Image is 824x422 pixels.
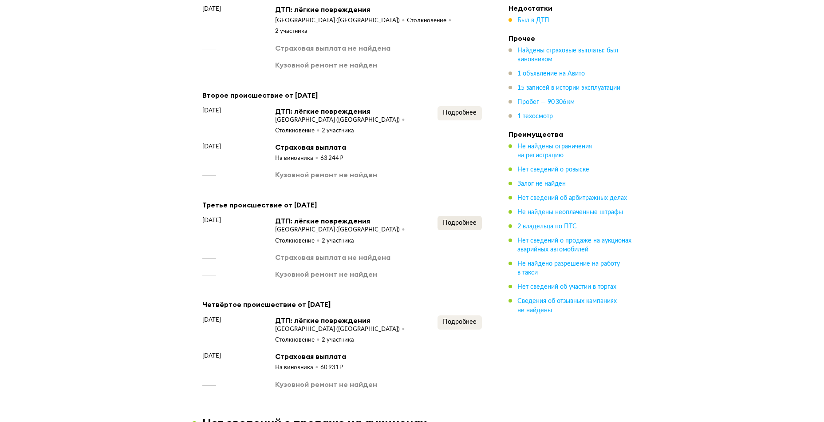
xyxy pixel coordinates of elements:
[517,85,620,91] span: 15 записей в истории эксплуатации
[275,379,377,389] div: Кузовной ремонт не найден
[517,167,589,173] span: Нет сведений о розыске
[202,199,482,211] div: Третье происшествие от [DATE]
[517,195,627,201] span: Нет сведений об арбитражных делах
[275,226,407,234] div: [GEOGRAPHIC_DATA] ([GEOGRAPHIC_DATA])
[509,130,633,139] h4: Преимущества
[517,209,623,215] span: Не найдены неоплаченные штрафы
[275,237,322,245] div: Столкновение
[275,252,390,262] div: Страховая выплата не найдена
[275,116,407,124] div: [GEOGRAPHIC_DATA] ([GEOGRAPHIC_DATA])
[407,17,453,25] div: Столкновение
[517,223,577,230] span: 2 владельца по ПТС
[517,298,617,313] span: Сведения об отзывных кампаниях не найдены
[275,269,377,279] div: Кузовной ремонт не найден
[275,43,390,53] div: Страховая выплата не найдена
[275,142,346,152] div: Страховая выплата
[202,89,482,101] div: Второе происшествие от [DATE]
[275,170,377,179] div: Кузовной ремонт не найден
[443,319,477,325] span: Подробнее
[322,127,354,135] div: 2 участника
[438,216,482,230] button: Подробнее
[202,142,221,151] span: [DATE]
[202,106,221,115] span: [DATE]
[322,336,354,344] div: 2 участника
[517,113,553,119] span: 1 техосмотр
[320,155,343,163] div: 63 244 ₽
[275,127,322,135] div: Столкновение
[275,216,438,226] div: ДТП: лёгкие повреждения
[517,71,585,77] span: 1 объявление на Авито
[509,34,633,43] h4: Прочее
[517,48,618,63] span: Найдены страховые выплаты: был виновником
[275,28,308,36] div: 2 участника
[517,261,620,276] span: Не найдено разрешение на работу в такси
[275,60,377,70] div: Кузовной ремонт не найден
[443,110,477,116] span: Подробнее
[322,237,354,245] div: 2 участника
[275,106,438,116] div: ДТП: лёгкие повреждения
[517,99,575,105] span: Пробег — 90 306 км
[443,220,477,226] span: Подробнее
[202,315,221,324] span: [DATE]
[517,181,566,187] span: Залог не найден
[438,106,482,120] button: Подробнее
[275,326,407,334] div: [GEOGRAPHIC_DATA] ([GEOGRAPHIC_DATA])
[275,351,346,361] div: Страховая выплата
[517,17,549,24] span: Был в ДТП
[320,364,343,372] div: 60 931 ₽
[275,336,322,344] div: Столкновение
[438,315,482,330] button: Подробнее
[202,216,221,225] span: [DATE]
[275,4,482,14] div: ДТП: лёгкие повреждения
[517,238,631,253] span: Нет сведений о продаже на аукционах аварийных автомобилей
[509,4,633,12] h4: Недостатки
[275,315,438,325] div: ДТП: лёгкие повреждения
[275,17,407,25] div: [GEOGRAPHIC_DATA] ([GEOGRAPHIC_DATA])
[517,284,616,290] span: Нет сведений об участии в торгах
[202,351,221,360] span: [DATE]
[517,143,592,159] span: Не найдены ограничения на регистрацию
[202,4,221,13] span: [DATE]
[275,155,320,163] div: На виновника
[202,299,482,310] div: Четвёртое происшествие от [DATE]
[275,364,320,372] div: На виновника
